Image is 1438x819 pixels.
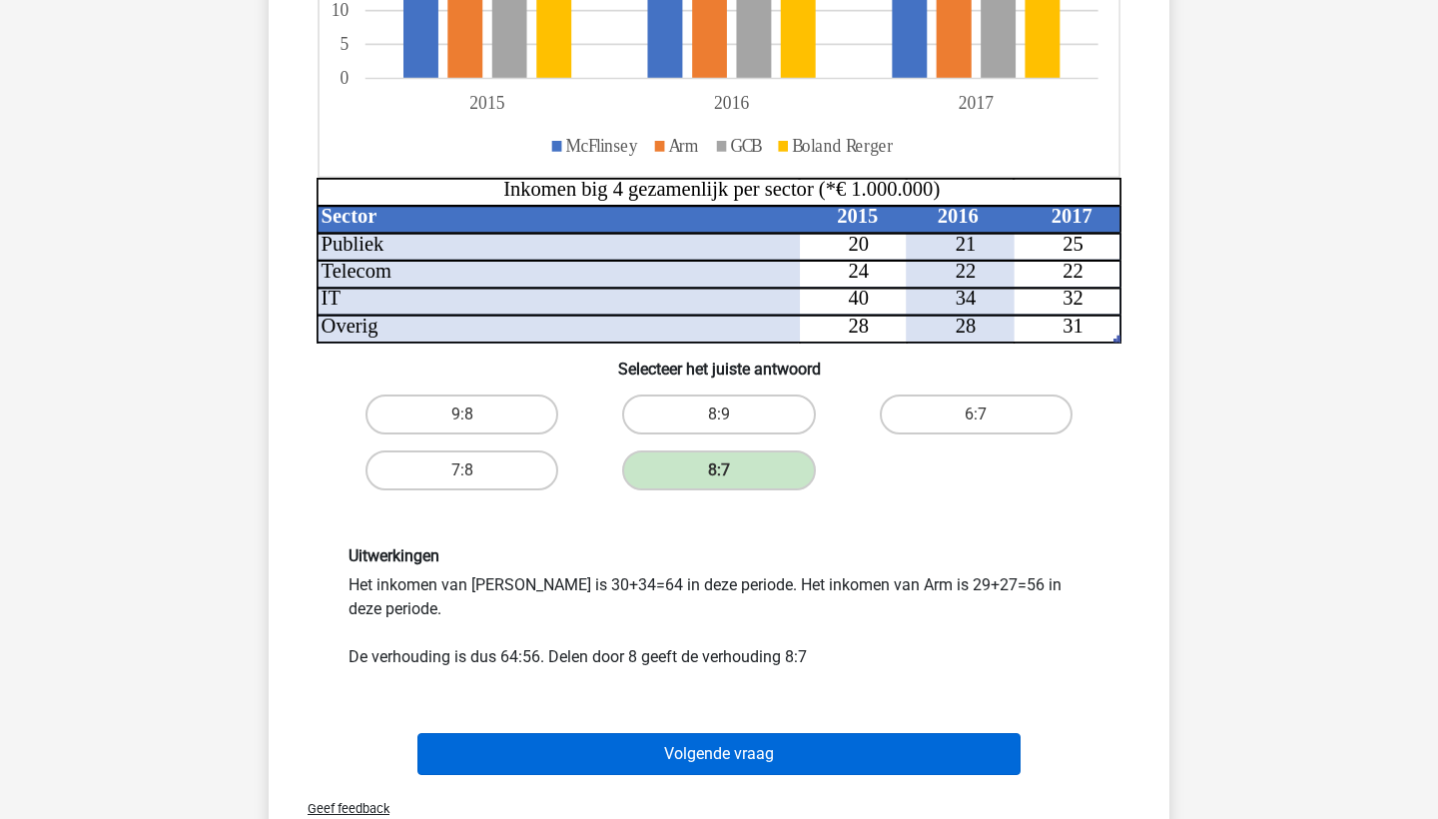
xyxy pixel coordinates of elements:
[1063,288,1083,310] tspan: 32
[622,450,815,490] label: 8:7
[349,546,1089,565] h6: Uitwerkingen
[417,733,1022,775] button: Volgende vraag
[849,260,870,282] tspan: 24
[622,395,815,434] label: 8:9
[566,135,639,156] tspan: McFlinsey
[1063,233,1083,255] tspan: 25
[956,315,977,337] tspan: 28
[503,178,940,201] tspan: Inkomen big 4 gezamenlijk per sector (*€ 1.000.000)
[322,205,377,227] tspan: Sector
[322,315,378,338] tspan: Overig
[301,344,1137,379] h6: Selecteer het juiste antwoord
[837,205,878,227] tspan: 2015
[792,135,893,156] tspan: Boland Rerger
[322,288,342,310] tspan: IT
[731,135,763,156] tspan: GCB
[956,288,977,310] tspan: 34
[322,260,391,282] tspan: Telecom
[669,135,699,156] tspan: Arm
[322,233,384,255] tspan: Publiek
[469,93,994,114] tspan: 201520162017
[1052,205,1092,227] tspan: 2017
[365,395,558,434] label: 9:8
[849,288,870,310] tspan: 40
[365,450,558,490] label: 7:8
[341,68,350,89] tspan: 0
[1063,260,1083,282] tspan: 22
[1063,315,1083,337] tspan: 31
[292,801,389,816] span: Geef feedback
[956,260,977,282] tspan: 22
[938,205,979,227] tspan: 2016
[880,395,1073,434] label: 6:7
[849,233,870,255] tspan: 20
[334,546,1104,669] div: Het inkomen van [PERSON_NAME] is 30+34=64 in deze periode. Het inkomen van Arm is 29+27=56 in dez...
[341,34,350,55] tspan: 5
[849,315,870,337] tspan: 28
[956,233,977,255] tspan: 21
